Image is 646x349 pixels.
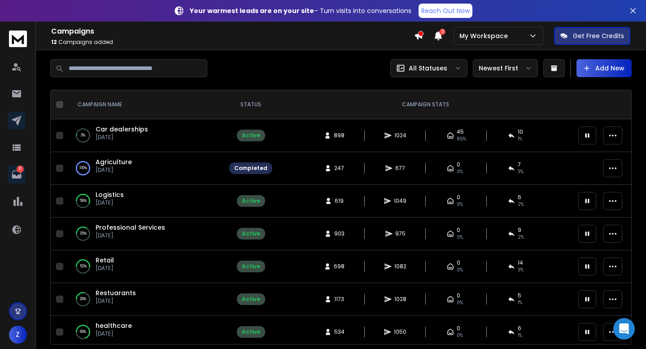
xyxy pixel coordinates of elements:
span: 975 [395,230,406,237]
span: 1 % [518,299,522,306]
span: 0% [457,234,463,241]
span: 5 [518,292,521,299]
td: 56%Logistics[DATE] [67,185,224,218]
p: – Turn visits into conversations [190,6,411,15]
p: 29 % [80,295,86,304]
span: 1024 [394,132,406,139]
span: 2 [439,29,445,35]
span: 1173 [334,296,344,303]
span: 898 [334,132,345,139]
td: 69%healthcare[DATE] [67,316,224,349]
span: 14 [518,259,523,266]
span: 0 [457,227,460,234]
p: 3 % [81,131,85,140]
th: CAMPAIGN NAME [67,90,224,119]
div: Active [242,328,260,336]
p: [DATE] [96,134,148,141]
span: 0% [457,201,463,208]
td: 52%Retail[DATE] [67,250,224,283]
p: 69 % [80,327,86,336]
div: Active [242,230,260,237]
p: My Workspace [459,31,511,40]
div: Active [242,132,260,139]
p: 56 % [80,196,87,205]
button: Get Free Credits [554,27,630,45]
a: 11 [8,166,26,183]
a: healthcare [96,321,132,330]
th: STATUS [224,90,278,119]
span: 85 % [457,135,466,143]
td: 29%Restuarants[DATE] [67,283,224,316]
p: Campaigns added [51,39,414,46]
a: Retail [96,256,114,265]
h1: Campaigns [51,26,414,37]
span: 534 [334,328,345,336]
span: 0% [457,168,463,175]
p: 52 % [80,262,87,271]
a: Reach Out Now [419,4,472,18]
span: 10 [518,128,523,135]
span: 3 % [518,168,524,175]
span: 1049 [394,197,406,205]
p: 100 % [79,164,87,173]
span: 1028 [394,296,406,303]
span: 0% [457,332,463,339]
div: Active [242,197,260,205]
strong: Your warmest leads are on your site [190,6,314,15]
span: 1050 [394,328,406,336]
a: Logistics [96,190,124,199]
p: [DATE] [96,265,114,272]
span: 0 [457,259,460,266]
td: 35%Professional Services[DATE] [67,218,224,250]
th: CAMPAIGN STATS [278,90,573,119]
span: 6 [518,194,521,201]
span: 6 [518,325,521,332]
td: 100%Agriculture[DATE] [67,152,224,185]
p: [DATE] [96,166,132,174]
span: 1082 [394,263,406,270]
span: 7 [518,161,521,168]
span: 45 [457,128,464,135]
span: 677 [395,165,405,172]
p: [DATE] [96,232,165,239]
div: Active [242,296,260,303]
a: Professional Services [96,223,165,232]
span: 1 % [518,332,522,339]
a: Car dealerships [96,125,148,134]
button: Z [9,326,27,344]
span: 619 [335,197,344,205]
p: [DATE] [96,297,136,305]
img: logo [9,31,27,47]
span: 3 % [518,266,524,274]
span: 9 [518,227,521,234]
p: All Statuses [409,64,447,73]
span: 698 [334,263,345,270]
span: 0 [457,161,460,168]
span: 903 [334,230,345,237]
button: Add New [576,59,632,77]
td: 3%Car dealerships[DATE] [67,119,224,152]
span: 0% [457,299,463,306]
a: Agriculture [96,157,132,166]
span: Restuarants [96,288,136,297]
span: 0 [457,325,460,332]
span: 0 [457,194,460,201]
span: 12 [51,38,57,46]
span: 1 % [518,135,522,143]
div: Open Intercom Messenger [613,318,635,340]
p: Get Free Credits [573,31,624,40]
span: 0 [457,292,460,299]
span: 0% [457,266,463,274]
p: Reach Out Now [421,6,470,15]
button: Newest First [473,59,538,77]
p: [DATE] [96,199,124,206]
span: 247 [334,165,344,172]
